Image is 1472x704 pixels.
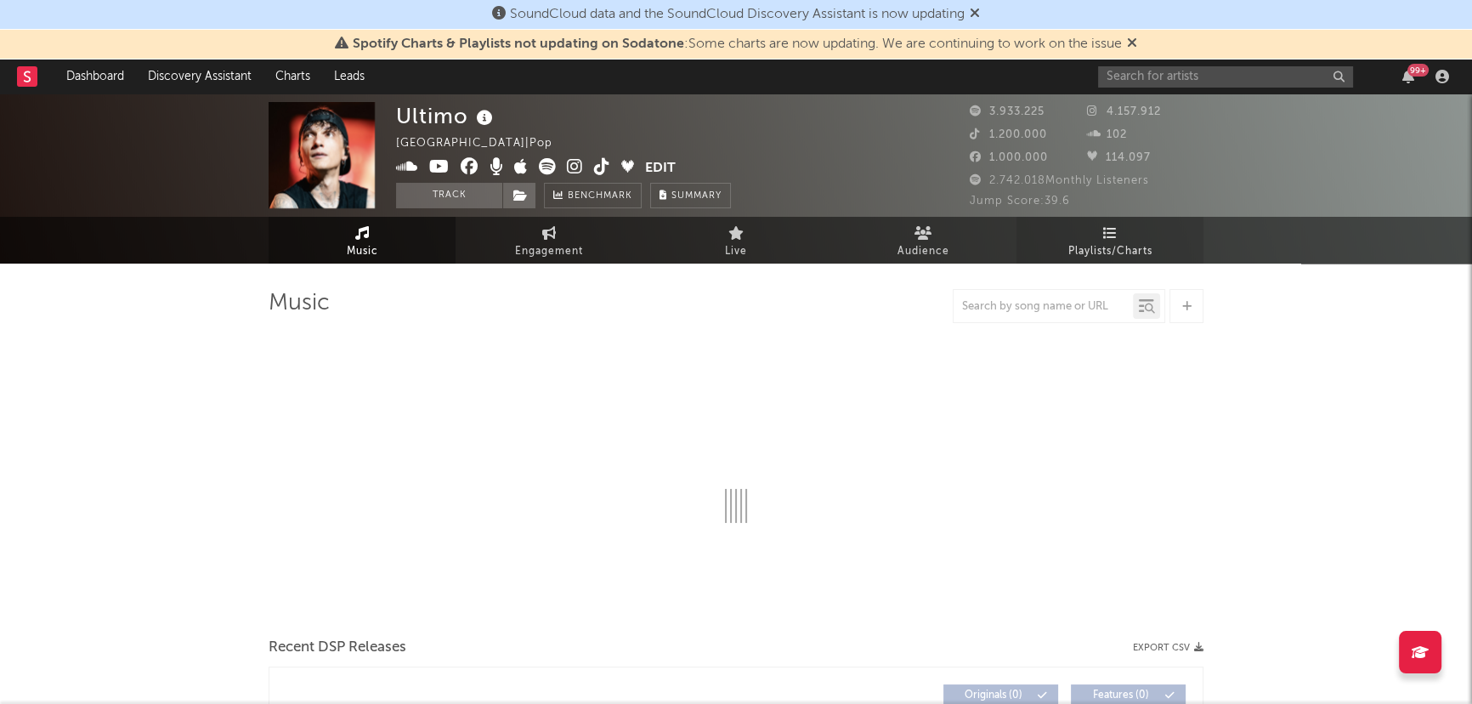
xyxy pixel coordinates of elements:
[970,196,1070,207] span: Jump Score: 39.6
[1082,690,1160,701] span: Features ( 0 )
[1407,64,1429,77] div: 99 +
[1402,70,1414,83] button: 99+
[269,217,456,264] a: Music
[1087,106,1161,117] span: 4.157.912
[671,191,722,201] span: Summary
[396,102,497,130] div: Ultimo
[263,60,322,94] a: Charts
[645,158,676,179] button: Edit
[396,133,572,154] div: [GEOGRAPHIC_DATA] | Pop
[970,106,1045,117] span: 3.933.225
[1133,643,1203,653] button: Export CSV
[353,37,684,51] span: Spotify Charts & Playlists not updating on Sodatone
[954,300,1133,314] input: Search by song name or URL
[54,60,136,94] a: Dashboard
[322,60,376,94] a: Leads
[970,175,1149,186] span: 2.742.018 Monthly Listeners
[269,638,406,658] span: Recent DSP Releases
[1068,241,1152,262] span: Playlists/Charts
[650,183,731,208] button: Summary
[568,186,632,207] span: Benchmark
[1087,129,1127,140] span: 102
[136,60,263,94] a: Discovery Assistant
[1127,37,1137,51] span: Dismiss
[954,690,1033,701] span: Originals ( 0 )
[510,8,965,21] span: SoundCloud data and the SoundCloud Discovery Assistant is now updating
[829,217,1016,264] a: Audience
[897,241,949,262] span: Audience
[1087,152,1151,163] span: 114.097
[347,241,378,262] span: Music
[643,217,829,264] a: Live
[970,129,1047,140] span: 1.200.000
[725,241,747,262] span: Live
[396,183,502,208] button: Track
[456,217,643,264] a: Engagement
[353,37,1122,51] span: : Some charts are now updating. We are continuing to work on the issue
[1016,217,1203,264] a: Playlists/Charts
[970,152,1048,163] span: 1.000.000
[970,8,980,21] span: Dismiss
[1098,66,1353,88] input: Search for artists
[544,183,642,208] a: Benchmark
[515,241,583,262] span: Engagement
